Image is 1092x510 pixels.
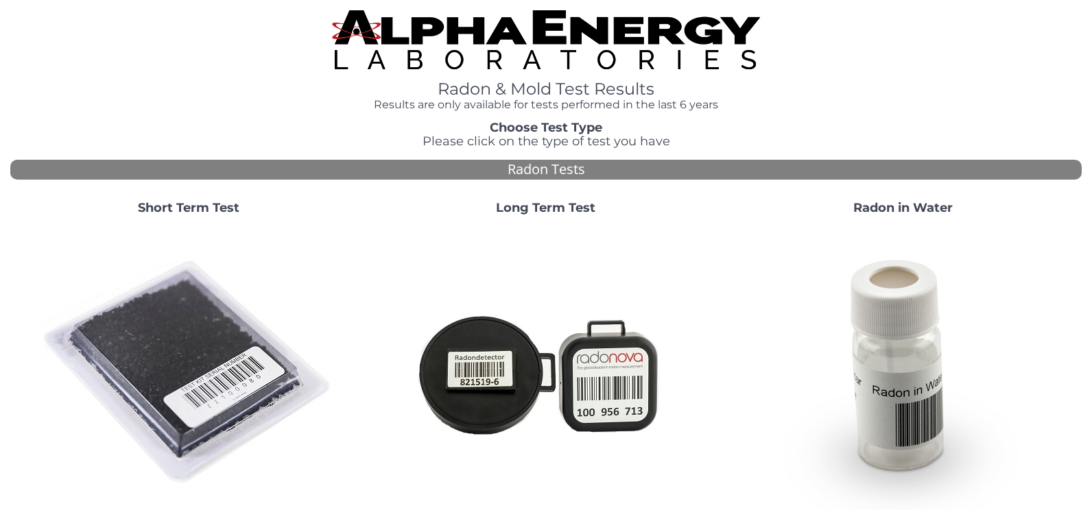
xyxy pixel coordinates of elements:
strong: Short Term Test [138,200,239,215]
div: Radon Tests [10,160,1082,180]
h4: Results are only available for tests performed in the last 6 years [332,99,761,111]
strong: Radon in Water [853,200,953,215]
img: TightCrop.jpg [332,10,761,69]
h1: Radon & Mold Test Results [332,80,761,98]
span: Please click on the type of test you have [423,134,670,149]
strong: Long Term Test [496,200,595,215]
strong: Choose Test Type [490,120,602,135]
